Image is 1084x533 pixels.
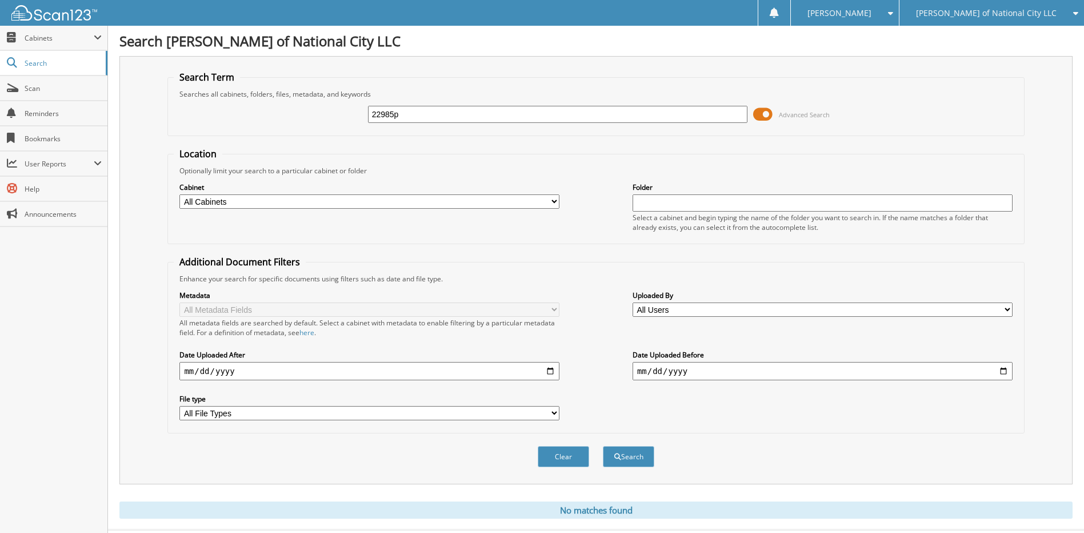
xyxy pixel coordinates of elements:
[179,394,559,404] label: File type
[633,362,1013,380] input: end
[25,109,102,118] span: Reminders
[25,58,100,68] span: Search
[179,318,559,337] div: All metadata fields are searched by default. Select a cabinet with metadata to enable filtering b...
[633,213,1013,232] div: Select a cabinet and begin typing the name of the folder you want to search in. If the name match...
[174,166,1018,176] div: Optionally limit your search to a particular cabinet or folder
[25,159,94,169] span: User Reports
[179,362,559,380] input: start
[174,71,240,83] legend: Search Term
[25,83,102,93] span: Scan
[174,256,306,268] legend: Additional Document Filters
[916,10,1057,17] span: [PERSON_NAME] of National City LLC
[603,446,654,467] button: Search
[179,350,559,360] label: Date Uploaded After
[174,148,222,160] legend: Location
[25,33,94,43] span: Cabinets
[174,89,1018,99] div: Searches all cabinets, folders, files, metadata, and keywords
[179,291,559,300] label: Metadata
[538,446,589,467] button: Clear
[174,274,1018,284] div: Enhance your search for specific documents using filters such as date and file type.
[119,31,1073,50] h1: Search [PERSON_NAME] of National City LLC
[25,209,102,219] span: Announcements
[179,182,559,192] label: Cabinet
[25,134,102,144] span: Bookmarks
[633,350,1013,360] label: Date Uploaded Before
[299,328,314,337] a: here
[779,110,830,119] span: Advanced Search
[807,10,871,17] span: [PERSON_NAME]
[633,291,1013,300] label: Uploaded By
[119,502,1073,519] div: No matches found
[11,5,97,21] img: scan123-logo-white.svg
[25,184,102,194] span: Help
[633,182,1013,192] label: Folder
